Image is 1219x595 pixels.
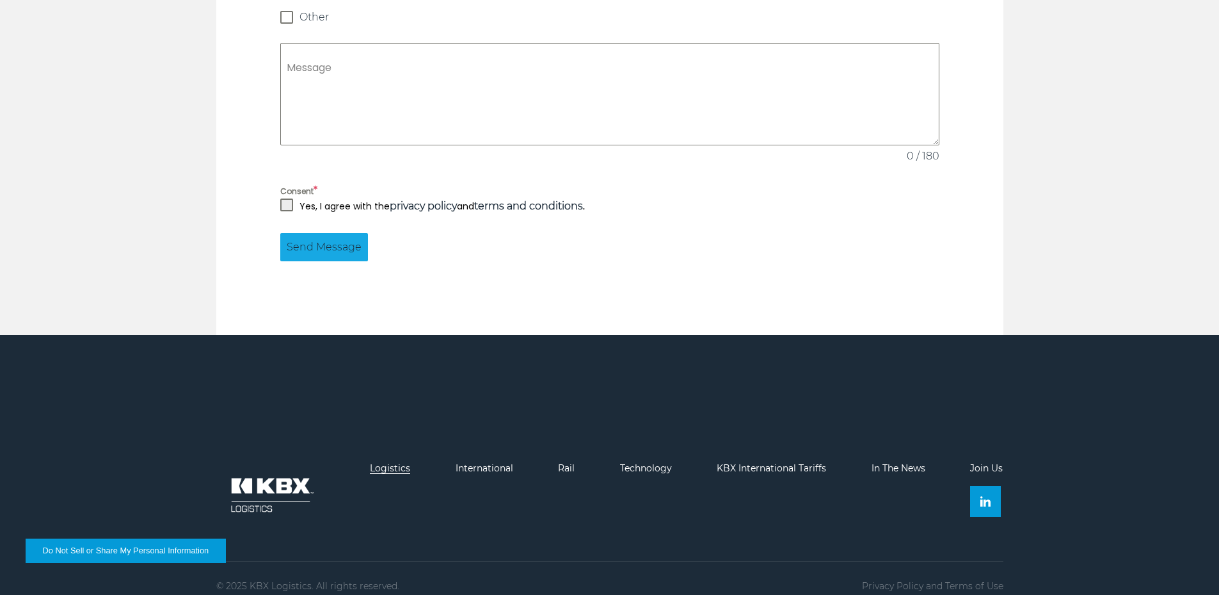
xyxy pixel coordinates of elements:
button: Send Message [280,233,368,261]
a: In The News [872,462,925,474]
a: Logistics [370,462,410,474]
button: Do Not Sell or Share My Personal Information [26,539,226,563]
span: Other [299,11,329,24]
img: kbx logo [216,463,325,527]
p: © 2025 KBX Logistics. All rights reserved. [216,581,399,591]
a: International [456,462,513,474]
img: Linkedin [980,496,991,507]
a: terms and conditions [474,200,583,212]
span: and [926,580,943,592]
span: Send Message [287,240,362,255]
strong: . [474,200,585,213]
p: Yes, I agree with the and [299,199,585,214]
a: Technology [620,462,672,474]
span: 0 / 180 [888,149,939,164]
label: Other [280,11,939,24]
a: privacy policy [390,200,457,212]
label: Consent [280,183,939,199]
a: Terms of Use [945,580,1003,592]
a: Privacy Policy [862,580,923,592]
a: Join Us [970,462,1003,474]
a: KBX International Tariffs [717,462,826,474]
a: Rail [558,462,575,474]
